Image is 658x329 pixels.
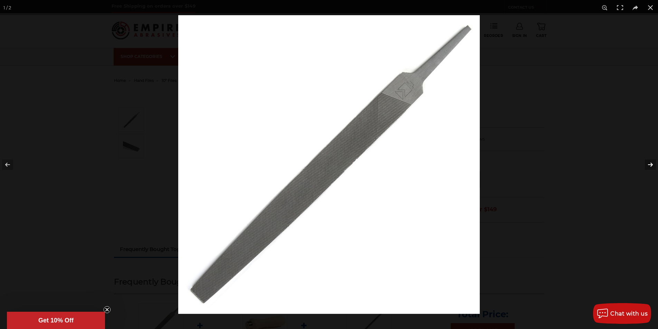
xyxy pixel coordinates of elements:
span: Get 10% Off [38,317,74,324]
div: Get 10% OffClose teaser [7,312,105,329]
img: Flat_Bastard_File__23709.1570196993.jpg [178,15,480,314]
button: Close teaser [104,306,111,313]
span: Chat with us [610,310,648,317]
button: Chat with us [593,303,651,324]
button: Next (arrow right) [634,147,658,182]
